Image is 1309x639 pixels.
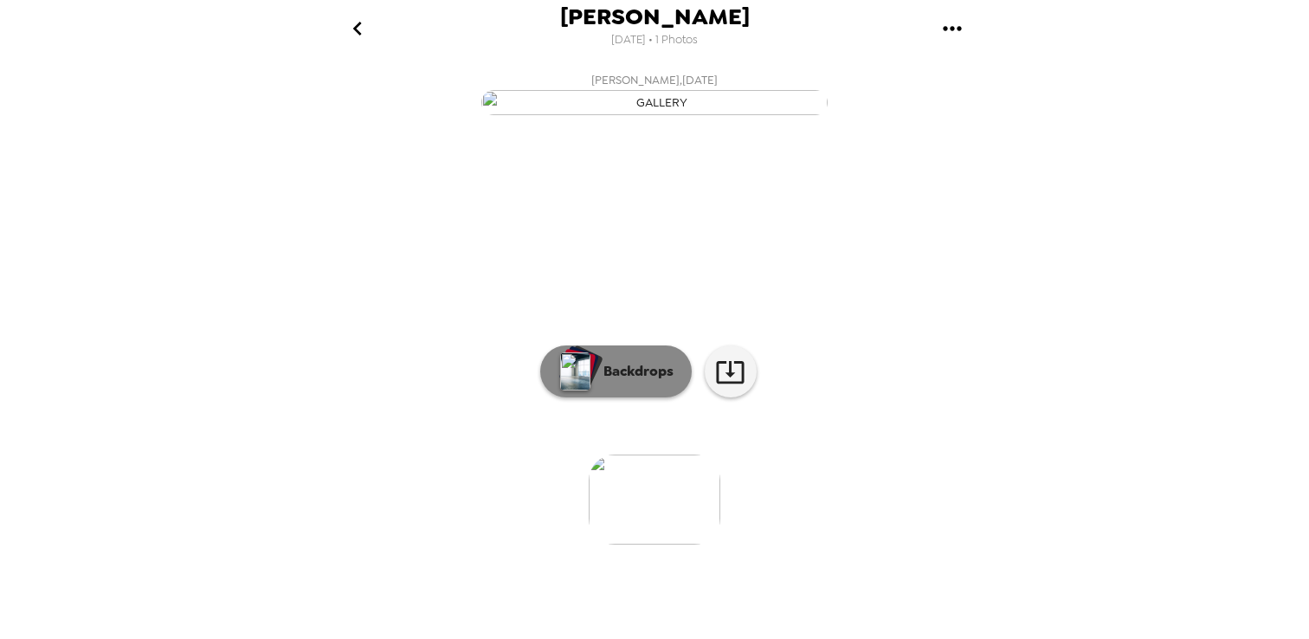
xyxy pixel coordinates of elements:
img: gallery [589,455,720,545]
button: [PERSON_NAME],[DATE] [308,65,1001,120]
button: Backdrops [540,345,692,397]
p: Backdrops [595,361,674,382]
span: [PERSON_NAME] [560,5,750,29]
span: [DATE] • 1 Photos [611,29,698,52]
img: gallery [481,90,828,115]
span: [PERSON_NAME] , [DATE] [591,70,718,90]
